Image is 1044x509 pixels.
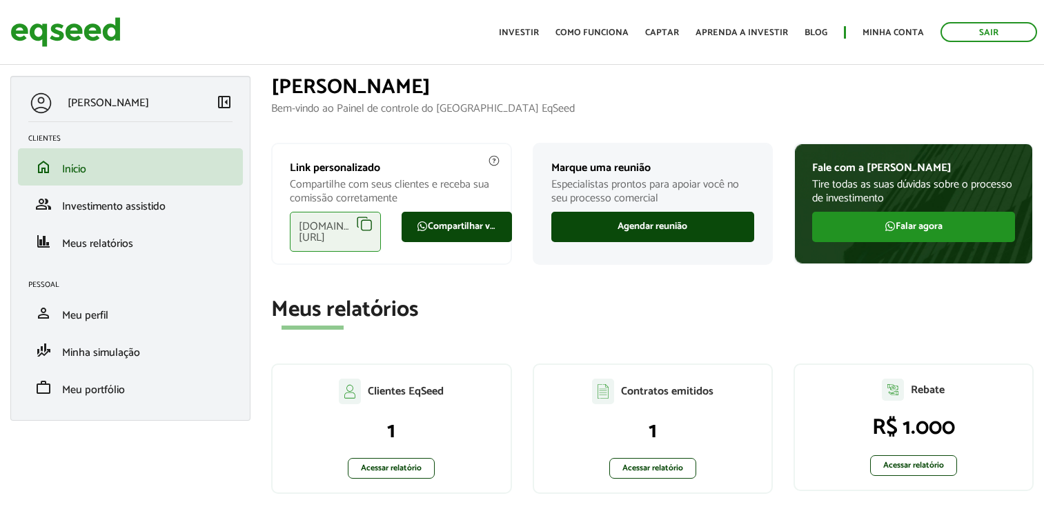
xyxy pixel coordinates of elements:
p: Especialistas prontos para apoiar você no seu processo comercial [551,178,754,204]
a: Aprenda a investir [696,28,788,37]
a: Colapsar menu [216,94,233,113]
a: homeInício [28,159,233,175]
a: Captar [645,28,679,37]
img: agent-clientes.svg [339,379,361,403]
a: Investir [499,28,539,37]
span: Início [62,160,86,179]
p: 1 [548,418,758,444]
img: agent-meulink-info2.svg [488,154,500,167]
img: agent-contratos.svg [592,379,614,404]
a: Sair [940,22,1037,42]
li: Meus relatórios [18,223,243,260]
a: financeMeus relatórios [28,233,233,250]
a: finance_modeMinha simulação [28,342,233,359]
li: Meu portfólio [18,369,243,406]
img: FaWhatsapp.svg [417,221,428,232]
h2: Pessoal [28,281,243,289]
p: Tire todas as suas dúvidas sobre o processo de investimento [812,178,1015,204]
h2: Clientes [28,134,243,143]
span: Meu perfil [62,306,108,325]
p: [PERSON_NAME] [68,97,149,110]
a: Acessar relatório [348,458,435,479]
a: Falar agora [812,212,1015,242]
span: home [35,159,52,175]
span: finance [35,233,52,250]
span: Minha simulação [62,343,140,362]
span: Meu portfólio [62,381,125,399]
p: R$ 1.000 [809,415,1018,441]
img: FaWhatsapp.svg [885,221,896,232]
span: Investimento assistido [62,197,166,216]
span: work [35,379,52,396]
a: workMeu portfólio [28,379,233,396]
span: Meus relatórios [62,234,133,253]
a: groupInvestimento assistido [28,196,233,212]
a: Compartilhar via WhatsApp [402,212,512,242]
a: Blog [805,28,827,37]
p: Clientes EqSeed [368,385,444,398]
h1: [PERSON_NAME] [271,76,1034,99]
a: Acessar relatório [609,458,696,479]
img: EqSeed [10,14,121,50]
li: Investimento assistido [18,186,243,223]
p: Rebate [911,383,945,397]
li: Minha simulação [18,332,243,369]
h2: Meus relatórios [271,298,1034,322]
a: Como funciona [555,28,629,37]
img: agent-relatorio.svg [882,379,904,401]
li: Meu perfil [18,295,243,332]
a: Acessar relatório [870,455,957,476]
li: Início [18,148,243,186]
span: person [35,305,52,321]
span: group [35,196,52,212]
p: Marque uma reunião [551,161,754,174]
p: 1 [286,418,496,444]
p: Bem-vindo ao Painel de controle do [GEOGRAPHIC_DATA] EqSeed [271,102,1034,115]
p: Link personalizado [290,161,493,174]
span: left_panel_close [216,94,233,110]
span: finance_mode [35,342,52,359]
p: Compartilhe com seus clientes e receba sua comissão corretamente [290,178,493,204]
a: Minha conta [863,28,924,37]
p: Contratos emitidos [621,385,713,398]
a: personMeu perfil [28,305,233,321]
p: Fale com a [PERSON_NAME] [812,161,1015,174]
div: [DOMAIN_NAME][URL] [290,212,381,252]
a: Agendar reunião [551,212,754,242]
